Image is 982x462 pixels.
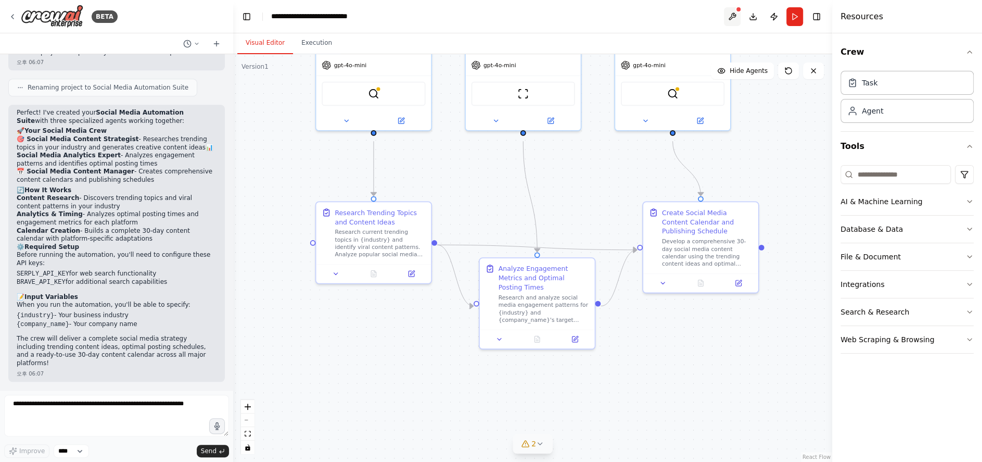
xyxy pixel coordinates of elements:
[802,454,831,460] a: React Flow attribution
[4,444,49,458] button: Improve
[862,106,883,116] div: Agent
[17,109,216,125] p: Perfect! I've created your with three specialized agents working together:
[17,135,216,184] p: - Researches trending topics in your industry and generates creative content ideas - Analyzes eng...
[241,63,269,71] div: Version 1
[197,445,229,457] button: Send
[17,227,80,234] strong: Calendar Creation
[17,210,216,227] li: - Analyzes optimal posting times and engagement metrics for each platform
[840,10,883,23] h4: Resources
[840,67,974,131] div: Crew
[513,434,553,454] button: 2
[840,243,974,270] button: File & Document
[809,9,824,24] button: Hide right sidebar
[479,257,595,349] div: Analyze Engagement Metrics and Optimal Posting TimesResearch and analyze social media engagement ...
[17,109,184,124] strong: Social Media Automation Suite
[517,88,529,99] img: ScrapeWebsiteTool
[499,264,589,292] div: Analyze Engagement Metrics and Optimal Posting Times
[840,216,974,243] button: Database & Data
[201,447,216,455] span: Send
[335,229,425,258] div: Research current trending topics in {industry} and identify viral content patterns. Analyze popul...
[840,188,974,215] button: AI & Machine Learning
[17,127,216,135] h2: 🚀
[24,127,107,134] strong: Your Social Media Crew
[335,208,425,227] div: Research Trending Topics and Content Ideas
[395,268,427,280] button: Open in side panel
[369,141,378,196] g: Edge from 61021525-9ca8-4534-bc6f-350d53d1060a to 3a4352ae-8cd5-4081-bffb-0ef0e887512d
[17,144,213,159] strong: 📊 Social Media Analytics Expert
[17,168,134,175] strong: 📅 Social Media Content Manager
[17,270,216,279] li: for web search functionality
[241,400,254,454] div: React Flow controls
[17,320,216,329] li: - Your company name
[17,370,216,378] div: 오후 06:07
[517,334,557,345] button: No output available
[840,271,974,298] button: Integrations
[17,227,216,243] li: - Builds a complete 30-day content calendar with platform-specific adaptations
[241,414,254,427] button: zoom out
[17,186,216,195] h2: 🔄
[437,240,636,254] g: Edge from 3a4352ae-8cd5-4081-bffb-0ef0e887512d to b7ff91e8-4e99-4c7b-8cb7-dffe838189ef
[17,321,69,328] code: {company_name}
[17,311,216,320] li: - Your business industry
[241,427,254,441] button: fit view
[483,61,516,69] span: gpt-4o-mini
[840,38,974,67] button: Crew
[559,334,591,345] button: Open in side panel
[17,301,216,309] p: When you run the automation, you'll be able to specify:
[840,161,974,362] div: Tools
[271,11,380,22] nav: breadcrumb
[711,63,774,79] button: Hide Agents
[17,194,79,202] strong: Content Research
[524,115,577,127] button: Open in side panel
[241,400,254,414] button: zoom in
[465,14,581,131] div: gpt-4o-miniScrapeWebsiteTool
[518,141,542,252] g: Edge from 8f6f9316-5cdf-4fe9-ac0d-8025ab33333a to b11a93d1-239a-47a3-85bc-f7b11a8d2c24
[642,201,759,293] div: Create Social Media Content Calendar and Publishing ScheduleDevelop a comprehensive 30-day social...
[209,418,225,434] button: Click to speak your automation idea
[241,441,254,454] button: toggle interactivity
[368,88,379,99] img: SerplyWebSearchTool
[24,293,78,301] strong: Input Variables
[17,135,139,143] strong: 🎯 Social Media Content Strategist
[681,278,720,289] button: No output available
[17,243,216,252] h2: ⚙️
[499,294,589,323] div: Research and analyze social media engagement patterns for {industry} and {company_name}'s target ...
[237,32,293,54] button: Visual Editor
[179,38,204,50] button: Switch to previous chat
[840,132,974,161] button: Tools
[375,115,427,127] button: Open in side panel
[354,268,393,280] button: No output available
[17,194,216,210] li: - Discovers trending topics and viral content patterns in your industry
[662,238,753,267] div: Develop a comprehensive 30-day social media content calendar using the trending content ideas and...
[601,245,637,311] g: Edge from b11a93d1-239a-47a3-85bc-f7b11a8d2c24 to b7ff91e8-4e99-4c7b-8cb7-dffe838189ef
[17,293,216,302] h2: 📝
[17,251,216,267] p: Before running the automation, you'll need to configure these API keys:
[239,9,254,24] button: Hide left sidebar
[17,270,69,278] code: SERPLY_API_KEY
[28,83,188,92] span: Renaming project to Social Media Automation Suite
[21,5,83,28] img: Logo
[722,278,755,289] button: Open in side panel
[92,10,118,23] div: BETA
[633,61,666,69] span: gpt-4o-mini
[437,240,473,310] g: Edge from 3a4352ae-8cd5-4081-bffb-0ef0e887512d to b11a93d1-239a-47a3-85bc-f7b11a8d2c24
[24,186,71,194] strong: How It Works
[334,61,367,69] span: gpt-4o-mini
[315,14,432,131] div: gpt-4o-miniSerplyWebSearchTool
[315,201,432,284] div: Research Trending Topics and Content IdeasResearch current trending topics in {industry} and iden...
[840,298,974,326] button: Search & Research
[24,243,79,251] strong: Required Setup
[614,14,731,131] div: gpt-4o-miniBraveSearchTool
[673,115,726,127] button: Open in side panel
[19,447,45,455] span: Improve
[17,210,83,218] strong: Analytics & Timing
[293,32,340,54] button: Execution
[208,38,225,50] button: Start a new chat
[17,279,66,286] code: BRAVE_API_KEY
[862,78,877,88] div: Task
[840,326,974,353] button: Web Scraping & Browsing
[730,67,768,75] span: Hide Agents
[17,278,216,287] li: for additional search capabilities
[17,58,216,66] div: 오후 06:07
[668,141,705,196] g: Edge from d9eae8b0-c14d-4166-b413-bb86d3185230 to b7ff91e8-4e99-4c7b-8cb7-dffe838189ef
